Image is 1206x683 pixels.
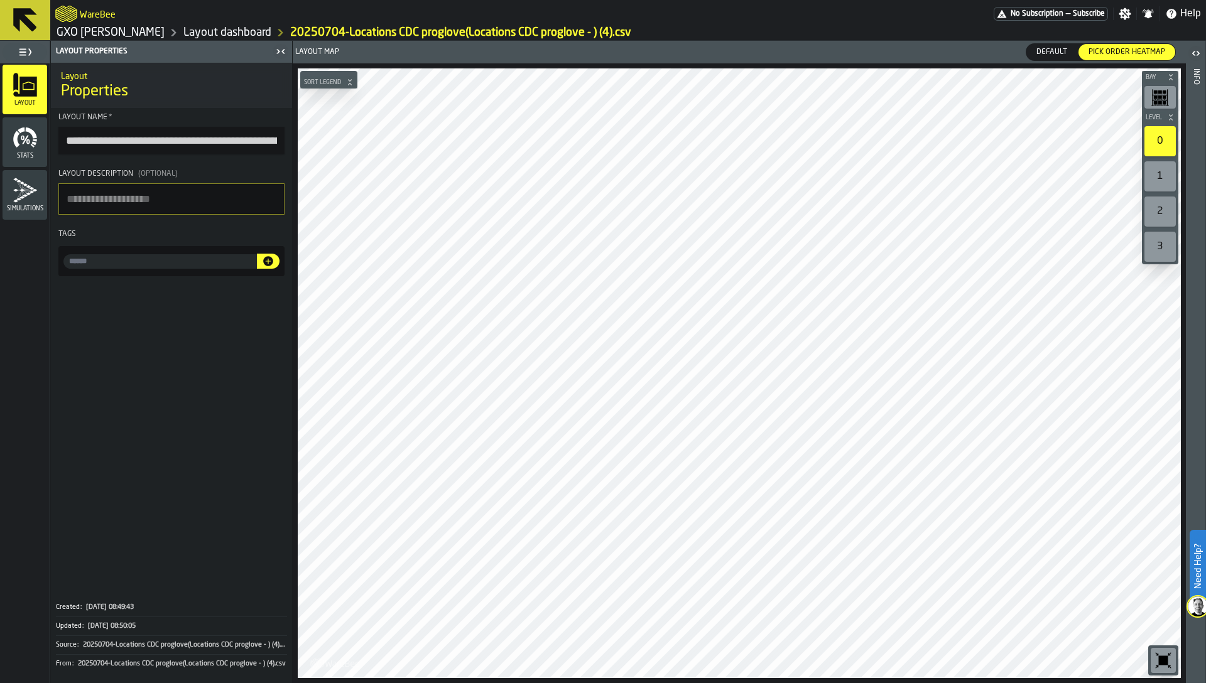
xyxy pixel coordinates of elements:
[58,230,76,238] span: Tags
[257,254,280,269] button: button-
[1180,6,1201,21] span: Help
[3,170,47,220] li: menu Simulations
[51,41,292,63] header: Layout Properties
[1144,196,1176,227] div: 2
[138,170,178,178] span: (Optional)
[1031,46,1072,58] span: Default
[3,117,47,168] li: menu Stats
[1143,74,1165,81] span: Bay
[56,598,287,616] div: KeyValueItem-Created
[56,660,77,668] div: From
[53,47,272,56] div: Layout Properties
[1026,43,1078,61] label: button-switch-multi-Default
[300,650,371,675] a: logo-header
[58,170,133,178] span: Layout Description
[1084,46,1170,58] span: Pick Order heatmap
[301,79,344,86] span: Sort Legend
[1186,41,1205,683] header: Info
[56,655,287,673] button: From:20250704-Locations CDC proglove(Locations CDC proglove - ) (4).csv
[56,598,287,616] button: Created:[DATE] 08:49:43
[1191,531,1205,601] label: Need Help?
[57,26,165,40] a: link-to-/wh/i/baca6aa3-d1fc-43c0-a604-2a1c9d5db74d
[55,3,77,25] a: logo-header
[61,69,282,82] h2: Sub Title
[994,7,1108,21] div: Menu Subscription
[63,254,257,269] label: input-value-
[1143,114,1165,121] span: Level
[1114,8,1136,20] label: button-toggle-Settings
[1187,43,1205,66] label: button-toggle-Open
[1142,159,1178,194] div: button-toolbar-undefined
[3,205,47,212] span: Simulations
[3,65,47,115] li: menu Layout
[1073,9,1105,18] span: Subscribe
[300,76,357,89] button: button-
[1144,126,1176,156] div: 0
[58,127,285,154] input: button-toolbar-Layout Name
[56,635,287,654] div: KeyValueItem-Source
[1026,44,1077,60] div: thumb
[56,617,287,635] button: Updated:[DATE] 08:50:05
[3,153,47,159] span: Stats
[1011,9,1063,18] span: No Subscription
[1160,6,1206,21] label: button-toggle-Help
[290,26,631,40] a: link-to-/wh/i/baca6aa3-d1fc-43c0-a604-2a1c9d5db74d/layouts/a103789e-34c1-4642-8290-d4d6d5c7ab47
[56,654,287,673] div: KeyValueItem-From
[51,63,292,108] div: title-Properties
[61,82,128,102] span: Properties
[56,641,82,649] div: Source
[1078,44,1175,60] div: thumb
[56,603,85,611] div: Created
[272,44,290,59] label: button-toggle-Close me
[1066,9,1070,18] span: —
[80,603,82,611] span: :
[55,25,631,40] nav: Breadcrumb
[82,622,84,630] span: :
[1144,161,1176,191] div: 1
[77,641,79,649] span: :
[1142,83,1178,111] div: button-toolbar-undefined
[88,622,136,630] span: [DATE] 08:50:05
[1142,71,1178,83] button: button-
[1142,194,1178,229] div: button-toolbar-undefined
[3,100,47,107] span: Layout
[3,43,47,61] label: button-toggle-Toggle Full Menu
[78,660,286,668] span: 20250704-Locations CDC proglove(Locations CDC proglove - ) (4).csv
[994,7,1108,21] a: link-to-/wh/i/baca6aa3-d1fc-43c0-a604-2a1c9d5db74d/pricing/
[109,113,112,122] span: Required
[58,113,285,154] label: button-toolbar-Layout Name
[86,603,134,611] span: [DATE] 08:49:43
[58,113,285,122] div: Layout Name
[56,622,87,630] div: Updated
[1153,650,1173,670] svg: Reset zoom and position
[1148,645,1178,675] div: button-toolbar-undefined
[80,8,116,20] h2: Sub Title
[1192,66,1200,680] div: Info
[295,48,339,56] span: Layout Map
[1078,43,1176,61] label: button-switch-multi-Pick Order heatmap
[63,254,257,269] input: input-value- input-value-
[183,26,271,40] a: link-to-/wh/i/baca6aa3-d1fc-43c0-a604-2a1c9d5db74d/designer
[1137,8,1160,20] label: button-toggle-Notifications
[1144,232,1176,262] div: 3
[56,616,287,635] div: KeyValueItem-Updated
[58,183,285,215] textarea: Layout Description(Optional)
[56,636,287,654] button: Source:20250704-Locations CDC proglove(Locations CDC proglove - ) (4).csv
[72,660,73,668] span: :
[1142,124,1178,159] div: button-toolbar-undefined
[1142,229,1178,264] div: button-toolbar-undefined
[1142,111,1178,124] button: button-
[83,641,287,649] span: 20250704-Locations CDC proglove(Locations CDC proglove - ) (4).csv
